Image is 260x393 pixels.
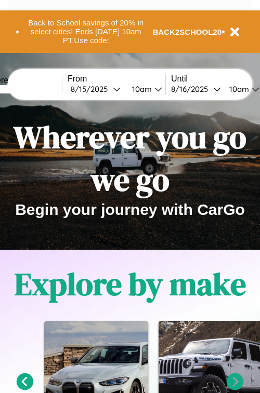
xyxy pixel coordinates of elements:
div: 8 / 16 / 2025 [171,84,213,94]
div: 10am [127,84,154,94]
button: 10am [124,84,165,94]
div: 8 / 15 / 2025 [71,84,113,94]
h1: Explore by make [15,263,246,305]
div: 10am [224,84,252,94]
b: BACK2SCHOOL20 [153,28,222,36]
button: 8/15/2025 [68,84,124,94]
button: Back to School savings of 20% in select cities! Ends [DATE] 10am PT.Use code: [19,16,153,48]
label: From [68,74,165,84]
